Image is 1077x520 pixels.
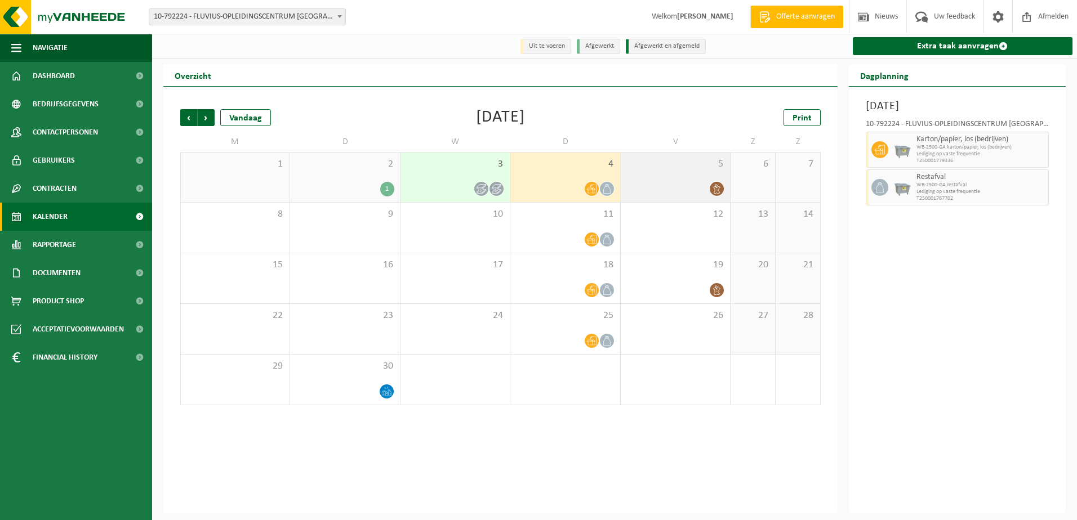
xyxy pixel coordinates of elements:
span: Dashboard [33,62,75,90]
span: 25 [516,310,614,322]
span: 14 [781,208,815,221]
div: [DATE] [476,109,525,126]
div: 1 [380,182,394,196]
img: WB-2500-GAL-GY-01 [894,141,911,158]
span: 30 [296,360,394,373]
a: Print [784,109,821,126]
h2: Overzicht [163,64,222,86]
td: W [400,132,510,152]
span: 28 [781,310,815,322]
div: Vandaag [220,109,271,126]
span: 20 [736,259,769,271]
span: Bedrijfsgegevens [33,90,99,118]
span: 18 [516,259,614,271]
span: 26 [626,310,724,322]
span: 7 [781,158,815,171]
div: 10-792224 - FLUVIUS-OPLEIDINGSCENTRUM [GEOGRAPHIC_DATA]/[GEOGRAPHIC_DATA] [866,120,1049,132]
span: 2 [296,158,394,171]
span: WB-2500-GA restafval [916,182,1046,189]
span: Gebruikers [33,146,75,174]
span: Lediging op vaste frequentie [916,189,1046,195]
span: Contracten [33,174,77,203]
span: 24 [406,310,504,322]
span: 27 [736,310,769,322]
span: 10-792224 - FLUVIUS-OPLEIDINGSCENTRUM MECHELEN/GEBOUW-J - MECHELEN [149,8,346,25]
span: 15 [186,259,284,271]
span: 6 [736,158,769,171]
strong: [PERSON_NAME] [677,12,733,21]
span: Karton/papier, los (bedrijven) [916,135,1046,144]
span: Documenten [33,259,81,287]
span: T250001779336 [916,158,1046,164]
li: Afgewerkt [577,39,620,54]
span: 23 [296,310,394,322]
span: Kalender [33,203,68,231]
span: 13 [736,208,769,221]
span: 10-792224 - FLUVIUS-OPLEIDINGSCENTRUM MECHELEN/GEBOUW-J - MECHELEN [149,9,345,25]
li: Uit te voeren [520,39,571,54]
span: Navigatie [33,34,68,62]
span: 8 [186,208,284,221]
span: Volgende [198,109,215,126]
span: Financial History [33,343,97,371]
span: Print [793,114,812,123]
span: 4 [516,158,614,171]
span: 1 [186,158,284,171]
li: Afgewerkt en afgemeld [626,39,706,54]
span: 12 [626,208,724,221]
span: Vorige [180,109,197,126]
span: 10 [406,208,504,221]
td: D [290,132,400,152]
span: 22 [186,310,284,322]
span: 19 [626,259,724,271]
a: Offerte aanvragen [750,6,843,28]
a: Extra taak aanvragen [853,37,1073,55]
span: 17 [406,259,504,271]
td: V [621,132,731,152]
td: M [180,132,290,152]
h2: Dagplanning [849,64,920,86]
span: WB-2500-GA karton/papier, los (bedrijven) [916,144,1046,151]
td: D [510,132,620,152]
span: 5 [626,158,724,171]
img: WB-2500-GAL-GY-01 [894,179,911,196]
span: Product Shop [33,287,84,315]
span: Lediging op vaste frequentie [916,151,1046,158]
span: Rapportage [33,231,76,259]
td: Z [731,132,776,152]
span: 3 [406,158,504,171]
h3: [DATE] [866,98,1049,115]
span: T250001767702 [916,195,1046,202]
span: 29 [186,360,284,373]
span: 16 [296,259,394,271]
span: Acceptatievoorwaarden [33,315,124,343]
span: 11 [516,208,614,221]
span: 21 [781,259,815,271]
td: Z [776,132,821,152]
span: Offerte aanvragen [773,11,838,23]
span: Contactpersonen [33,118,98,146]
span: 9 [296,208,394,221]
span: Restafval [916,173,1046,182]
